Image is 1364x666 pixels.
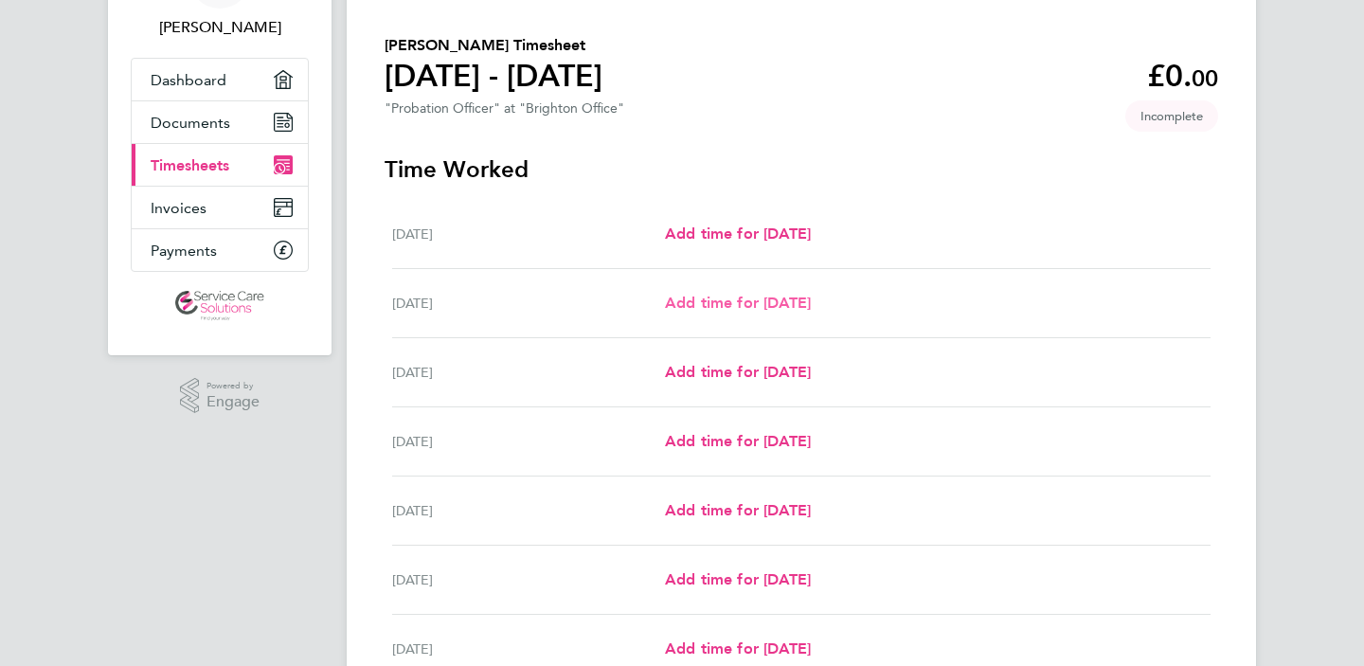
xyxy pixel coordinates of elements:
span: Documents [151,114,230,132]
div: "Probation Officer" at "Brighton Office" [385,100,624,117]
h1: [DATE] - [DATE] [385,57,602,95]
span: Powered by [206,378,260,394]
app-decimal: £0. [1147,58,1218,94]
span: Add time for [DATE] [665,294,811,312]
div: [DATE] [392,292,665,315]
a: Add time for [DATE] [665,499,811,522]
div: [DATE] [392,568,665,591]
div: [DATE] [392,638,665,660]
a: Go to home page [131,291,309,321]
a: Add time for [DATE] [665,430,811,453]
span: Add time for [DATE] [665,432,811,450]
a: Add time for [DATE] [665,223,811,245]
a: Timesheets [132,144,308,186]
span: Add time for [DATE] [665,225,811,243]
span: Engage [206,394,260,410]
span: Add time for [DATE] [665,501,811,519]
span: Stephen Rowlins [131,16,309,39]
span: Payments [151,242,217,260]
span: Invoices [151,199,206,217]
a: Add time for [DATE] [665,361,811,384]
a: Powered byEngage [180,378,260,414]
a: Payments [132,229,308,271]
div: [DATE] [392,430,665,453]
span: Timesheets [151,156,229,174]
h3: Time Worked [385,154,1218,185]
span: Add time for [DATE] [665,570,811,588]
a: Dashboard [132,59,308,100]
h2: [PERSON_NAME] Timesheet [385,34,602,57]
span: Dashboard [151,71,226,89]
div: [DATE] [392,223,665,245]
img: servicecare-logo-retina.png [175,291,264,321]
a: Add time for [DATE] [665,638,811,660]
a: Documents [132,101,308,143]
div: [DATE] [392,361,665,384]
span: 00 [1192,64,1218,92]
span: This timesheet is Incomplete. [1125,100,1218,132]
a: Add time for [DATE] [665,568,811,591]
span: Add time for [DATE] [665,363,811,381]
span: Add time for [DATE] [665,639,811,657]
a: Add time for [DATE] [665,292,811,315]
a: Invoices [132,187,308,228]
div: [DATE] [392,499,665,522]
